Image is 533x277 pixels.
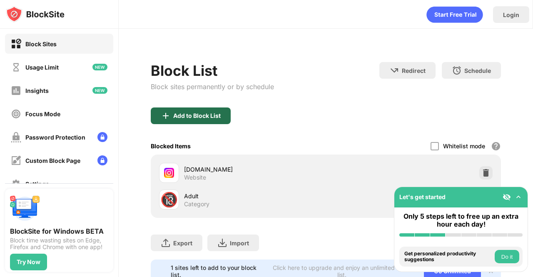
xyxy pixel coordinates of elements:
div: Export [173,240,192,247]
div: BlockSite for Windows BETA [10,227,108,235]
img: block-on.svg [11,39,21,49]
div: Website [184,174,206,181]
div: Import [230,240,249,247]
div: Let's get started [399,193,446,200]
div: Custom Block Page [25,157,80,164]
div: Only 5 steps left to free up an extra hour each day! [399,212,523,228]
img: focus-off.svg [11,109,21,119]
img: settings-off.svg [11,179,21,189]
div: Try Now [17,259,40,265]
img: new-icon.svg [92,64,107,70]
div: Block Sites [25,40,57,47]
div: 🔞 [160,191,178,208]
img: customize-block-page-off.svg [11,155,21,166]
div: Blocked Items [151,142,191,150]
img: favicons [164,168,174,178]
div: Block time wasting sites on Edge, Firefox and Chrome with one app! [10,237,108,250]
div: Category [184,200,209,208]
div: Whitelist mode [443,142,485,150]
div: Login [503,11,519,18]
img: password-protection-off.svg [11,132,21,142]
img: eye-not-visible.svg [503,193,511,201]
img: logo-blocksite.svg [6,6,65,22]
div: Schedule [464,67,491,74]
div: animation [426,6,483,23]
div: Focus Mode [25,110,60,117]
div: Insights [25,87,49,94]
div: [DOMAIN_NAME] [184,165,326,174]
img: lock-menu.svg [97,155,107,165]
img: insights-off.svg [11,85,21,96]
img: new-icon.svg [92,87,107,94]
img: push-desktop.svg [10,194,40,224]
div: Password Protection [25,134,85,141]
div: Add to Block List [173,112,221,119]
button: Do it [495,250,519,263]
div: Usage Limit [25,64,59,71]
div: Redirect [402,67,426,74]
img: lock-menu.svg [97,132,107,142]
img: omni-setup-toggle.svg [514,193,523,201]
img: time-usage-off.svg [11,62,21,72]
div: Settings [25,180,49,187]
div: Get personalized productivity suggestions [404,251,493,263]
div: Block List [151,62,274,79]
div: Adult [184,192,326,200]
div: Block sites permanently or by schedule [151,82,274,91]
